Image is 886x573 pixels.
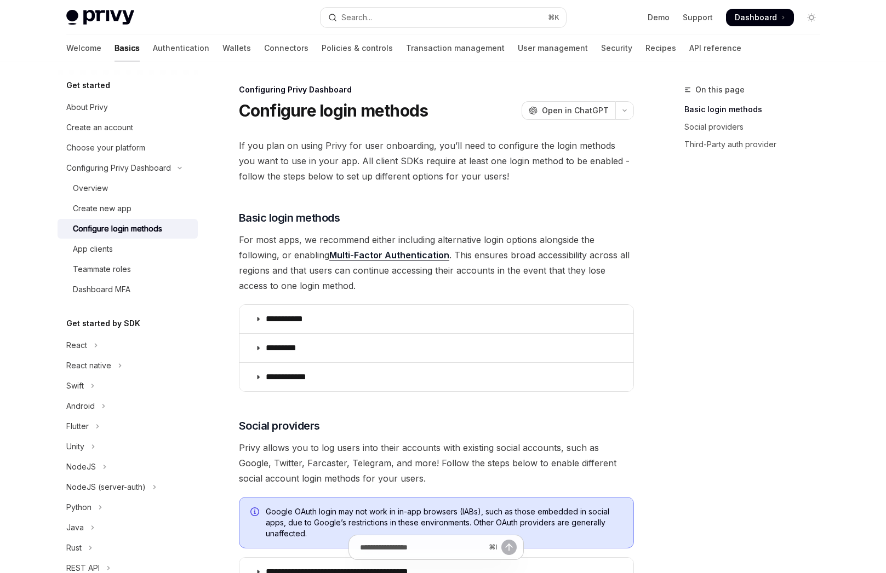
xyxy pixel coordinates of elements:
[58,335,198,355] button: Toggle React section
[735,12,777,23] span: Dashboard
[684,118,829,136] a: Social providers
[684,101,829,118] a: Basic login methods
[66,440,84,453] div: Unity
[522,101,615,120] button: Open in ChatGPT
[58,396,198,416] button: Toggle Android section
[58,457,198,477] button: Toggle NodeJS section
[66,141,145,154] div: Choose your platform
[58,199,198,218] a: Create new app
[58,178,198,198] a: Overview
[58,239,198,259] a: App clients
[329,250,449,261] a: Multi-Factor Authentication
[264,35,308,61] a: Connectors
[66,521,84,534] div: Java
[239,101,428,120] h1: Configure login methods
[645,35,676,61] a: Recipes
[73,242,113,256] div: App clients
[803,9,820,26] button: Toggle dark mode
[73,182,108,195] div: Overview
[58,280,198,299] a: Dashboard MFA
[66,317,140,330] h5: Get started by SDK
[73,222,162,235] div: Configure login methods
[239,138,634,184] span: If you plan on using Privy for user onboarding, you’ll need to configure the login methods you wa...
[66,420,89,433] div: Flutter
[66,35,101,61] a: Welcome
[360,535,484,559] input: Ask a question...
[689,35,741,61] a: API reference
[322,35,393,61] a: Policies & controls
[406,35,505,61] a: Transaction management
[222,35,251,61] a: Wallets
[518,35,588,61] a: User management
[66,339,87,352] div: React
[341,11,372,24] div: Search...
[58,416,198,436] button: Toggle Flutter section
[58,518,198,537] button: Toggle Java section
[239,232,634,293] span: For most apps, we recommend either including alternative login options alongside the following, o...
[695,83,745,96] span: On this page
[266,506,622,539] span: Google OAuth login may not work in in-app browsers (IABs), such as those embedded in social apps,...
[239,440,634,486] span: Privy allows you to log users into their accounts with existing social accounts, such as Google, ...
[73,202,132,215] div: Create new app
[58,538,198,558] button: Toggle Rust section
[321,8,566,27] button: Open search
[58,97,198,117] a: About Privy
[239,418,320,433] span: Social providers
[58,376,198,396] button: Toggle Swift section
[66,481,146,494] div: NodeJS (server-auth)
[58,477,198,497] button: Toggle NodeJS (server-auth) section
[684,136,829,153] a: Third-Party auth provider
[58,118,198,137] a: Create an account
[58,356,198,375] button: Toggle React native section
[66,79,110,92] h5: Get started
[66,541,82,554] div: Rust
[66,121,133,134] div: Create an account
[58,497,198,517] button: Toggle Python section
[58,437,198,456] button: Toggle Unity section
[58,219,198,239] a: Configure login methods
[683,12,713,23] a: Support
[66,101,108,114] div: About Privy
[239,210,340,225] span: Basic login methods
[501,540,517,555] button: Send message
[73,283,130,296] div: Dashboard MFA
[66,400,95,413] div: Android
[648,12,670,23] a: Demo
[58,138,198,158] a: Choose your platform
[115,35,140,61] a: Basics
[726,9,794,26] a: Dashboard
[58,158,198,178] button: Toggle Configuring Privy Dashboard section
[66,10,134,25] img: light logo
[66,379,84,392] div: Swift
[66,501,92,514] div: Python
[66,359,111,372] div: React native
[66,460,96,473] div: NodeJS
[153,35,209,61] a: Authentication
[58,259,198,279] a: Teammate roles
[239,84,634,95] div: Configuring Privy Dashboard
[601,35,632,61] a: Security
[66,161,171,175] div: Configuring Privy Dashboard
[250,507,261,518] svg: Info
[73,263,131,276] div: Teammate roles
[542,105,609,116] span: Open in ChatGPT
[548,13,559,22] span: ⌘ K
